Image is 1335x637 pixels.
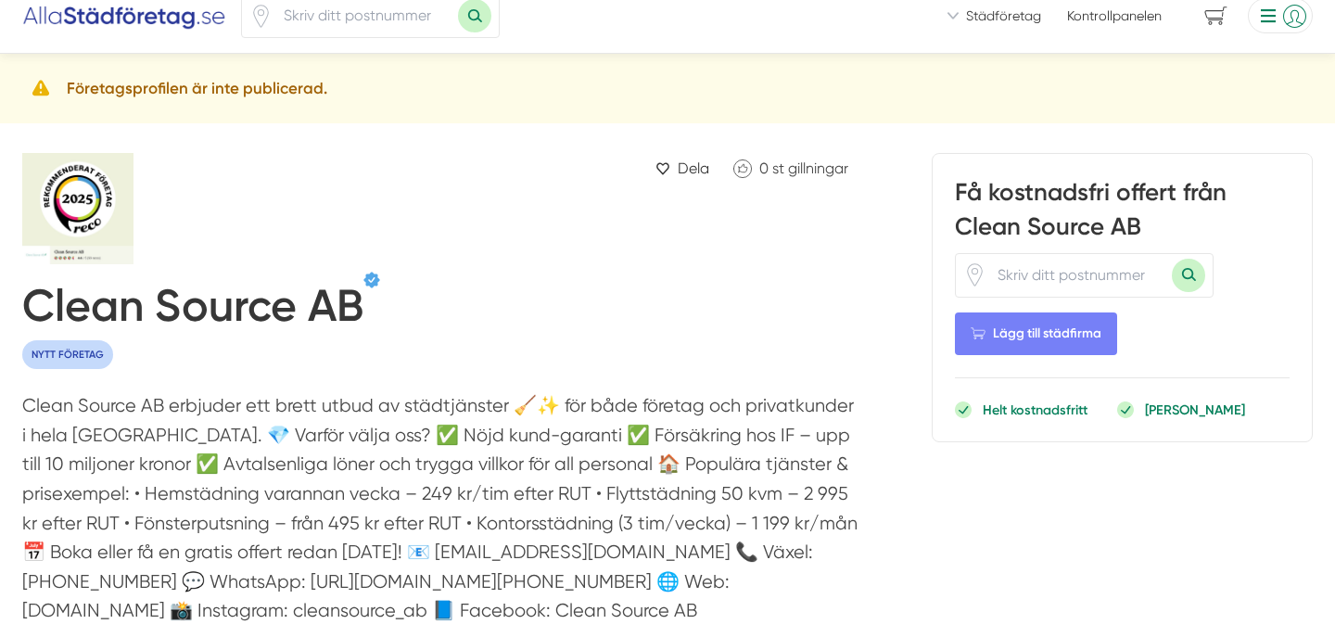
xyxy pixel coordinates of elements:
[22,391,858,634] p: Clean Source AB erbjuder ett brett utbud av städtjänster 🧹✨ för både företag och privatkunder i h...
[363,272,380,288] span: Verifierat av Ilja Trofimovs
[22,340,113,369] span: Clean Source AB är ett nytt Städföretag på Alla Städföretag
[1067,6,1162,25] a: Kontrollpanelen
[955,312,1117,355] : Lägg till städfirma
[249,5,273,28] svg: Pin / Karta
[759,159,769,177] span: 0
[648,153,717,184] a: Dela
[1172,259,1205,292] button: Sök med postnummer
[22,1,226,31] img: Alla Städföretag
[963,263,986,287] span: Klicka för att använda din position.
[22,153,226,264] img: Clean Source AB logotyp
[772,159,848,177] span: st gillningar
[1145,401,1245,419] p: [PERSON_NAME]
[986,254,1172,297] input: Skriv ditt postnummer
[249,5,273,28] span: Klicka för att använda din position.
[963,263,986,287] svg: Pin / Karta
[67,76,327,101] h5: Företagsprofilen är inte publicerad.
[22,279,363,340] h1: Clean Source AB
[678,157,709,180] span: Dela
[955,176,1290,252] h3: Få kostnadsfri offert från Clean Source AB
[724,153,858,184] a: Klicka för att gilla Clean Source AB
[22,340,113,369] span: NYTT FÖRETAG
[983,401,1087,419] p: Helt kostnadsfritt
[966,6,1041,25] span: Städföretag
